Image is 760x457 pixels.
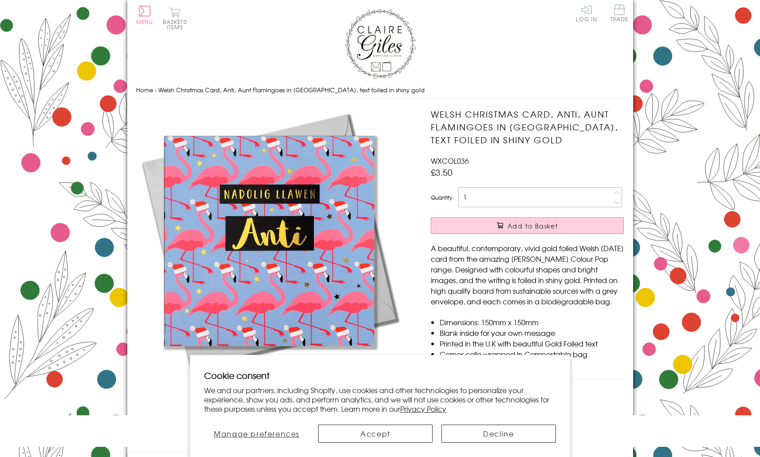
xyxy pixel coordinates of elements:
[576,4,597,22] a: Log In
[204,369,556,382] h2: Cookie consent
[158,86,425,94] span: Welsh Christmas Card, Anti, Aunt Flamingoes in [GEOGRAPHIC_DATA], text foiled in shiny gold
[136,86,153,94] a: Home
[136,108,402,374] img: Welsh Christmas Card, Anti, Aunt Flamingoes in Santa Hats, text foiled in shiny gold
[400,403,446,414] a: Privacy Policy
[431,108,624,146] h1: Welsh Christmas Card, Anti, Aunt Flamingoes in [GEOGRAPHIC_DATA], text foiled in shiny gold
[431,166,453,178] span: £3.50
[610,4,629,22] span: Trade
[431,243,624,307] p: A beautiful, contemporary, vivid gold foiled Welsh [DATE] card from the amazing [PERSON_NAME] Col...
[610,4,629,24] a: Trade
[167,18,187,31] span: 0 items
[136,81,624,99] nav: breadcrumbs
[204,386,556,413] p: We and our partners, including Shopify, use cookies and other technologies to personalize your ex...
[163,7,187,30] button: Basket0 items
[136,18,154,26] span: Menu
[431,155,469,166] span: WXCOL036
[318,425,433,443] button: Accept
[441,425,556,443] button: Decline
[204,425,309,443] button: Manage preferences
[214,428,299,439] span: Manage preferences
[440,327,624,338] li: Blank inside for your own message
[440,338,624,349] li: Printed in the U.K with beautiful Gold Foiled text
[508,221,558,230] span: Add to Basket
[431,193,452,201] label: Quantity
[345,9,416,79] img: Claire Giles Greetings Cards
[440,349,624,359] li: Comes cello wrapped in Compostable bag
[155,86,157,94] span: ›
[431,217,624,234] button: Add to Basket
[440,317,624,327] li: Dimensions: 150mm x 150mm
[136,6,154,24] button: Menu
